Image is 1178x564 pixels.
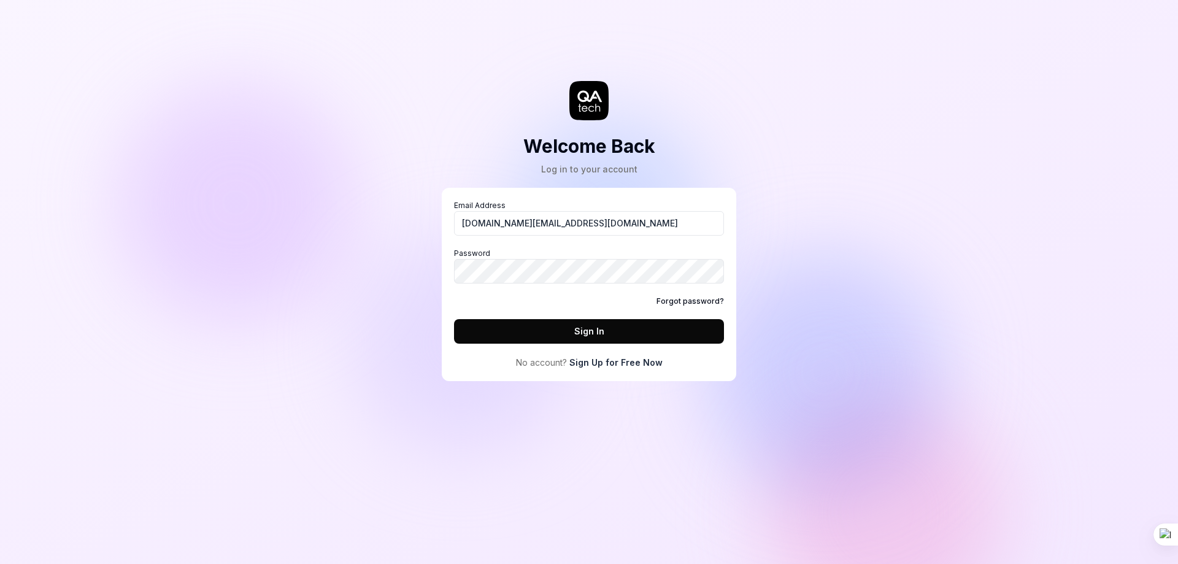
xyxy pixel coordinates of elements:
[656,296,724,307] a: Forgot password?
[454,211,724,236] input: Email Address
[569,356,663,369] a: Sign Up for Free Now
[454,248,724,284] label: Password
[516,356,567,369] span: No account?
[454,319,724,344] button: Sign In
[454,200,724,236] label: Email Address
[523,163,655,176] div: Log in to your account
[523,133,655,160] h2: Welcome Back
[454,259,724,284] input: Password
